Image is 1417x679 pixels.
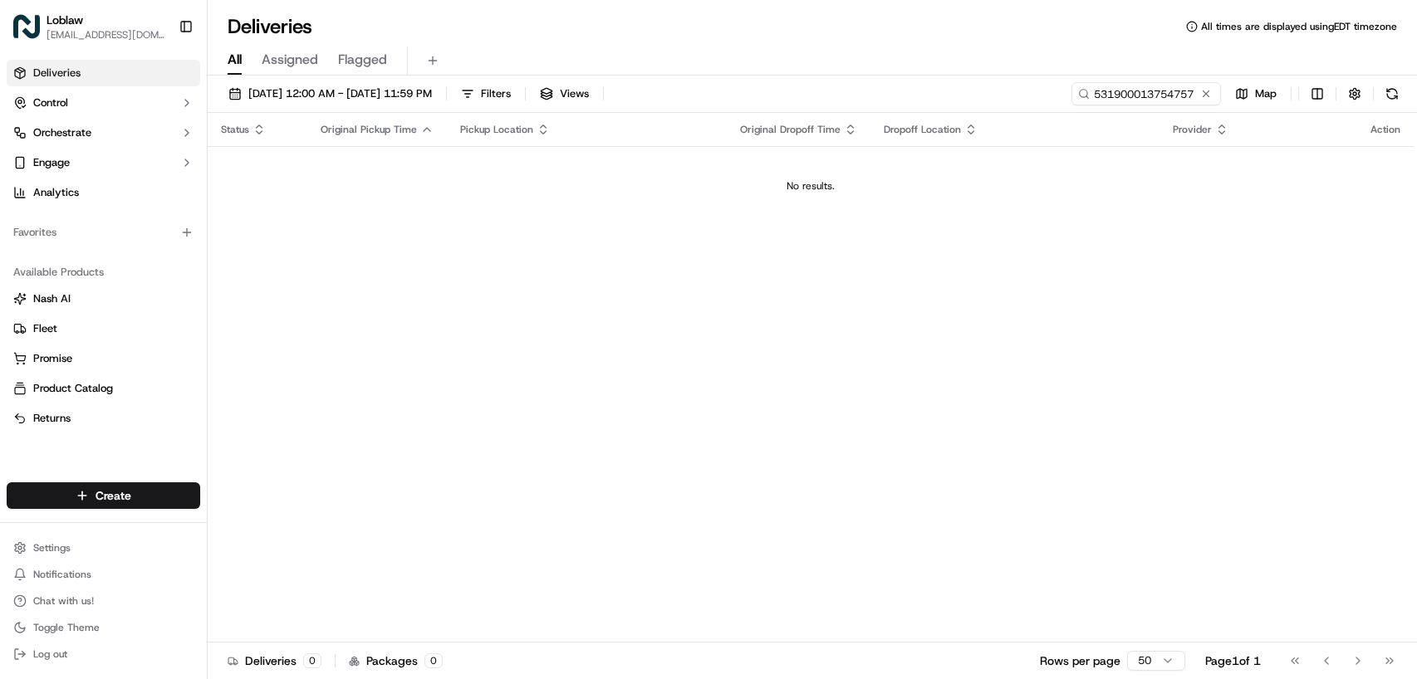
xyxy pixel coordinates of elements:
[1040,652,1120,669] p: Rows per page
[1228,82,1284,105] button: Map
[13,13,40,40] img: Loblaw
[33,66,81,81] span: Deliveries
[7,536,200,559] button: Settings
[47,28,165,42] button: [EMAIL_ADDRESS][DOMAIN_NAME]
[33,351,72,366] span: Promise
[33,621,100,634] span: Toggle Theme
[228,652,321,669] div: Deliveries
[13,381,194,396] a: Product Catalog
[7,90,200,116] button: Control
[460,123,533,136] span: Pickup Location
[7,345,200,372] button: Promise
[740,123,841,136] span: Original Dropoff Time
[33,411,71,426] span: Returns
[7,60,200,86] a: Deliveries
[560,86,589,101] span: Views
[214,179,1407,193] div: No results.
[1201,20,1397,33] span: All times are displayed using EDT timezone
[1255,86,1277,101] span: Map
[221,123,249,136] span: Status
[884,123,961,136] span: Dropoff Location
[33,95,68,110] span: Control
[532,82,596,105] button: Views
[221,82,439,105] button: [DATE] 12:00 AM - [DATE] 11:59 PM
[33,381,113,396] span: Product Catalog
[7,149,200,176] button: Engage
[262,50,318,70] span: Assigned
[47,12,83,28] button: Loblaw
[7,482,200,509] button: Create
[7,259,200,286] div: Available Products
[33,125,91,140] span: Orchestrate
[7,616,200,639] button: Toggle Theme
[33,568,91,581] span: Notifications
[248,86,432,101] span: [DATE] 12:00 AM - [DATE] 11:59 PM
[13,411,194,426] a: Returns
[33,155,70,170] span: Engage
[1370,123,1400,136] div: Action
[7,179,200,206] a: Analytics
[7,642,200,666] button: Log out
[33,185,79,200] span: Analytics
[424,653,443,668] div: 0
[13,351,194,366] a: Promise
[228,13,312,40] h1: Deliveries
[7,286,200,312] button: Nash AI
[33,291,71,306] span: Nash AI
[33,647,67,661] span: Log out
[349,652,443,669] div: Packages
[33,594,94,608] span: Chat with us!
[7,405,200,432] button: Returns
[96,487,131,504] span: Create
[7,7,172,46] button: LoblawLoblaw[EMAIL_ADDRESS][DOMAIN_NAME]
[7,315,200,342] button: Fleet
[228,50,242,70] span: All
[7,589,200,613] button: Chat with us!
[33,541,71,554] span: Settings
[321,123,417,136] span: Original Pickup Time
[1071,82,1221,105] input: Type to search
[7,219,200,246] div: Favorites
[481,86,511,101] span: Filters
[7,375,200,402] button: Product Catalog
[338,50,387,70] span: Flagged
[13,291,194,306] a: Nash AI
[303,653,321,668] div: 0
[454,82,518,105] button: Filters
[1173,123,1212,136] span: Provider
[7,563,200,586] button: Notifications
[33,321,57,336] span: Fleet
[13,321,194,336] a: Fleet
[1205,652,1261,669] div: Page 1 of 1
[1380,82,1404,105] button: Refresh
[7,120,200,146] button: Orchestrate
